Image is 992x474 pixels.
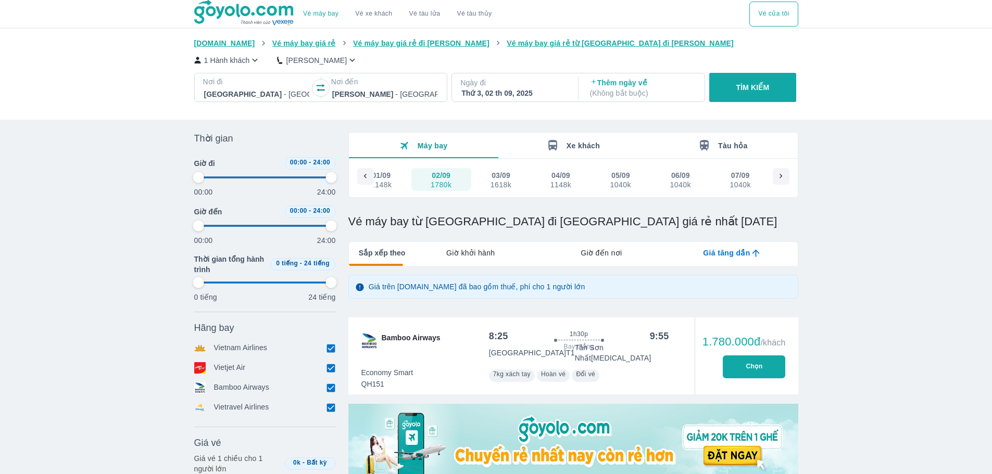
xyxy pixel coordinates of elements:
div: 1148k [550,181,571,189]
p: Vietnam Airlines [214,342,268,354]
div: choose transportation mode [295,2,500,27]
p: TÌM KIẾM [736,82,770,93]
div: 07/09 [731,170,750,181]
h1: Vé máy bay từ [GEOGRAPHIC_DATA] đi [GEOGRAPHIC_DATA] giá rẻ nhất [DATE] [348,214,798,229]
span: Giá vé [194,437,221,449]
span: 0 tiếng [276,260,298,267]
div: 02/09 [432,170,450,181]
p: 00:00 [194,235,213,246]
span: 00:00 [290,159,307,166]
img: QH [361,332,378,349]
div: 06/09 [671,170,690,181]
span: Máy bay [418,142,448,150]
a: Vé máy bay [303,10,338,18]
div: 1618k [491,181,511,189]
span: Đổi vé [576,370,595,378]
span: 24:00 [313,207,330,214]
p: Giá vé 1 chiều cho 1 người lớn [194,453,281,474]
div: lab API tabs example [405,242,797,264]
div: 1780k [431,181,451,189]
p: [GEOGRAPHIC_DATA] T1 [489,348,575,358]
a: Vé tàu lửa [401,2,449,27]
span: Giờ đến [194,207,222,217]
span: - [300,260,302,267]
p: Tân Sơn Nhất [MEDICAL_DATA] [575,342,669,363]
span: Economy Smart [361,367,413,378]
button: Chọn [723,355,785,378]
span: Tàu hỏa [718,142,748,150]
p: 0 tiếng [194,292,217,302]
span: 7kg xách tay [493,370,531,378]
p: Thêm ngày về [590,78,695,98]
p: Nơi đến [331,76,438,87]
span: Bamboo Airways [382,332,441,349]
span: Vé máy bay giá rẻ [272,39,336,47]
div: Thứ 3, 02 th 09, 2025 [461,88,567,98]
span: Xe khách [567,142,600,150]
button: Vé tàu thủy [448,2,500,27]
span: 24:00 [313,159,330,166]
p: Nơi đi [203,76,310,87]
span: Vé máy bay giá rẻ đi [PERSON_NAME] [353,39,489,47]
span: Hãng bay [194,322,234,334]
div: 1.780.000đ [702,336,786,348]
span: [DOMAIN_NAME] [194,39,255,47]
span: Giá tăng dần [703,248,750,258]
div: 1040k [730,181,750,189]
button: Vé của tôi [749,2,798,27]
nav: breadcrumb [194,38,798,48]
span: QH151 [361,379,413,389]
p: Bamboo Airways [214,382,269,393]
p: Giá trên [DOMAIN_NAME] đã bao gồm thuế, phí cho 1 người lớn [369,281,585,292]
span: - [303,459,305,466]
span: /khách [760,338,785,347]
span: Sắp xếp theo [359,248,406,258]
div: 03/09 [492,170,510,181]
div: 9:55 [650,330,669,342]
p: 24 tiếng [308,292,335,302]
p: 00:00 [194,187,213,197]
div: 1040k [670,181,690,189]
p: Ngày đi [460,78,568,88]
span: Giờ đến nơi [581,248,622,258]
span: Giờ đi [194,158,215,169]
p: 1 Hành khách [204,55,250,66]
p: [PERSON_NAME] [286,55,347,66]
div: 05/09 [611,170,630,181]
p: ( Không bắt buộc ) [590,88,695,98]
span: - [309,159,311,166]
span: 00:00 [290,207,307,214]
p: 24:00 [317,187,336,197]
div: 1040k [610,181,631,189]
span: Bất kỳ [307,459,327,466]
a: Vé xe khách [355,10,392,18]
p: Vietravel Airlines [214,402,269,413]
div: 01/09 [372,170,391,181]
button: TÌM KIẾM [709,73,796,102]
span: Thời gian [194,132,233,145]
span: Giờ khởi hành [446,248,495,258]
span: Hoàn vé [541,370,566,378]
span: 24 tiếng [304,260,330,267]
span: 1h30p [570,330,588,338]
span: Thời gian tổng hành trình [194,254,266,275]
span: 0k [293,459,300,466]
div: 04/09 [551,170,570,181]
p: Vietjet Air [214,362,246,374]
span: - [309,207,311,214]
p: 24:00 [317,235,336,246]
button: [PERSON_NAME] [277,55,358,66]
span: Vé máy bay giá rẻ từ [GEOGRAPHIC_DATA] đi [PERSON_NAME] [507,39,734,47]
div: 8:25 [489,330,508,342]
div: 1148k [371,181,392,189]
div: choose transportation mode [749,2,798,27]
button: 1 Hành khách [194,55,261,66]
